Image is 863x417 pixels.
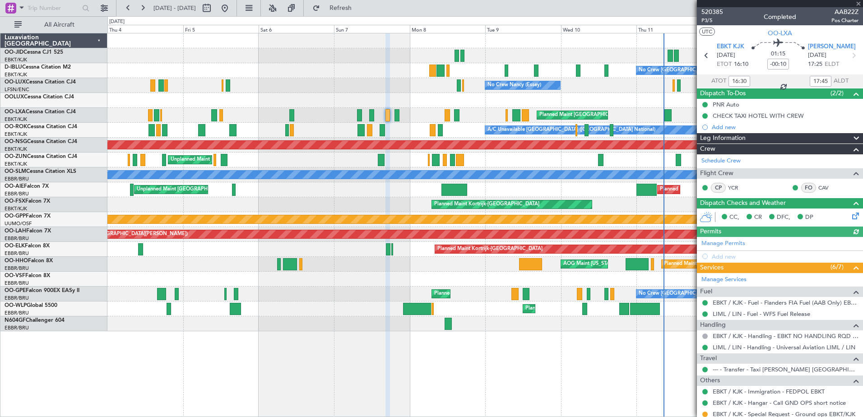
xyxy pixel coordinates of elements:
a: EBKT/KJK [5,146,27,153]
div: PNR Auto [713,101,739,108]
span: OO-FSX [5,199,25,204]
span: (6/7) [831,262,844,272]
a: OOLUXCessna Citation CJ4 [5,94,74,100]
span: OO-LUX [5,79,26,85]
div: Planned Maint [GEOGRAPHIC_DATA] ([GEOGRAPHIC_DATA] National) [539,108,703,122]
div: Completed [764,12,796,22]
a: OO-FSXFalcon 7X [5,199,50,204]
a: OO-VSFFalcon 8X [5,273,50,278]
span: OO-VSF [5,273,25,278]
div: Mon 8 [410,25,485,33]
span: OO-HHO [5,258,28,264]
span: [DATE] [717,51,735,60]
div: Planned Maint Liege [525,302,572,315]
a: EBBR/BRU [5,265,29,272]
a: LIML / LIN - Fuel - WFS Fuel Release [713,310,810,318]
div: Thu 11 [636,25,712,33]
span: OO-LXA [5,109,26,115]
span: OO-ROK [5,124,27,130]
a: OO-NSGCessna Citation CJ4 [5,139,77,144]
a: EBBR/BRU [5,280,29,287]
span: CC, [729,213,739,222]
span: OO-GPP [5,213,26,219]
a: YCR [728,184,748,192]
a: EBKT / KJK - Handling - EBKT NO HANDLING RQD FOR CJ [713,332,858,340]
a: UUMO/OSF [5,220,32,227]
span: DP [805,213,813,222]
span: OO-NSG [5,139,27,144]
a: EBBR/BRU [5,250,29,257]
span: OO-AIE [5,184,24,189]
div: [DATE] [109,18,125,26]
span: OO-WLP [5,303,27,308]
span: OO-ELK [5,243,25,249]
a: LFSN/ENC [5,86,29,93]
span: [PERSON_NAME] [808,42,856,51]
span: Crew [700,144,715,154]
a: D-IBLUCessna Citation M2 [5,65,71,70]
a: OO-LUXCessna Citation CJ4 [5,79,76,85]
button: Refresh [308,1,362,15]
span: DFC, [777,213,790,222]
span: 17:25 [808,60,822,69]
span: (2/2) [831,88,844,98]
span: D-IBLU [5,65,22,70]
a: --- - Transfer - Taxi [PERSON_NAME] [GEOGRAPHIC_DATA] [713,366,858,373]
a: OO-LXACessna Citation CJ4 [5,109,76,115]
a: CAV [818,184,839,192]
span: N604GF [5,318,26,323]
span: AAB22Z [831,7,858,17]
a: OO-ELKFalcon 8X [5,243,50,249]
div: Unplanned Maint [GEOGRAPHIC_DATA] ([GEOGRAPHIC_DATA]) [171,153,319,167]
div: Planned Maint Kortrijk-[GEOGRAPHIC_DATA] [434,198,539,211]
a: EBBR/BRU [5,190,29,197]
button: All Aircraft [10,18,98,32]
span: EBKT KJK [717,42,744,51]
div: No Crew [GEOGRAPHIC_DATA] ([GEOGRAPHIC_DATA] National) [639,287,790,301]
span: OO-LXA [768,28,792,38]
span: OO-JID [5,50,23,55]
div: No Crew [GEOGRAPHIC_DATA] ([GEOGRAPHIC_DATA] National) [639,64,790,77]
div: Sun 7 [334,25,409,33]
div: Planned Maint Geneva (Cointrin) [664,257,738,271]
div: Planned Maint Kortrijk-[GEOGRAPHIC_DATA] [437,242,543,256]
a: EBKT/KJK [5,161,27,167]
a: EBBR/BRU [5,324,29,331]
input: Trip Number [28,1,79,15]
span: Pos Charter [831,17,858,24]
a: OO-SLMCessna Citation XLS [5,169,76,174]
a: EBKT / KJK - Immigration - FEDPOL EBKT [713,388,825,395]
span: ALDT [834,77,849,86]
div: CHECK TAXI HOTEL WITH CREW [713,112,804,120]
a: EBKT/KJK [5,56,27,63]
div: AOG Maint [US_STATE] ([GEOGRAPHIC_DATA]) [563,257,673,271]
a: OO-JIDCessna CJ1 525 [5,50,63,55]
span: P3/5 [701,17,723,24]
span: Dispatch Checks and Weather [700,198,786,208]
a: N604GFChallenger 604 [5,318,65,323]
span: Refresh [322,5,360,11]
span: 16:10 [734,60,748,69]
a: LIML / LIN - Handling - Universal Aviation LIML / LIN [713,343,855,351]
span: CR [754,213,762,222]
a: EBKT / KJK - Hangar - Call GND OPS short notice [713,399,846,407]
a: OO-AIEFalcon 7X [5,184,49,189]
span: [DATE] [808,51,826,60]
a: OO-ROKCessna Citation CJ4 [5,124,77,130]
div: FO [801,183,816,193]
a: EBBR/BRU [5,235,29,242]
span: Others [700,375,720,386]
span: OOLUX [5,94,24,100]
span: ATOT [711,77,726,86]
div: Thu 4 [107,25,183,33]
a: EBKT/KJK [5,71,27,78]
a: EBKT/KJK [5,131,27,138]
span: Travel [700,353,717,364]
span: OO-GPE [5,288,26,293]
button: UTC [699,28,715,36]
span: Leg Information [700,133,746,144]
a: OO-WLPGlobal 5500 [5,303,57,308]
div: Add new [712,123,858,131]
div: Tue 9 [485,25,561,33]
span: Flight Crew [700,168,733,179]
